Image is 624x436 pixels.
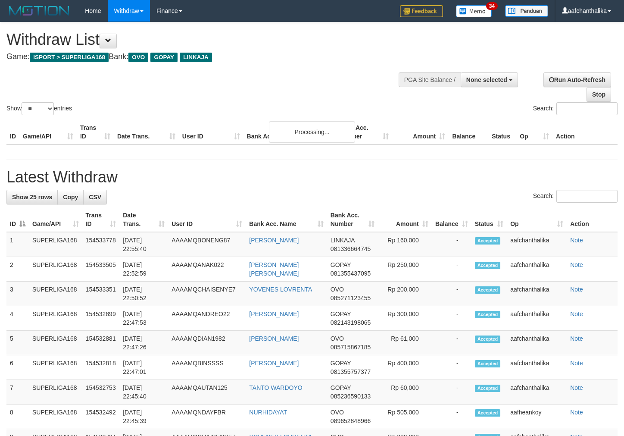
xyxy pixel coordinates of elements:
[6,120,19,144] th: ID
[570,311,583,317] a: Note
[19,120,77,144] th: Game/API
[179,120,243,144] th: User ID
[150,53,178,62] span: GOPAY
[543,72,611,87] a: Run Auto-Refresh
[486,2,498,10] span: 34
[378,257,431,282] td: Rp 250,000
[327,207,378,232] th: Bank Acc. Number: activate to sort column ascending
[6,190,58,204] a: Show 25 rows
[475,385,501,392] span: Accepted
[507,232,567,257] td: aafchanthalika
[331,393,371,400] span: Copy 085236590133 to clipboard
[552,120,618,144] th: Action
[331,286,344,293] span: OVO
[466,76,507,83] span: None selected
[6,169,618,186] h1: Latest Withdraw
[82,207,120,232] th: Trans ID: activate to sort column ascending
[570,384,583,391] a: Note
[29,282,82,306] td: SUPERLIGA168
[29,306,82,331] td: SUPERLIGA168
[399,72,461,87] div: PGA Site Balance /
[475,262,501,269] span: Accepted
[475,286,501,294] span: Accepted
[246,207,327,232] th: Bank Acc. Name: activate to sort column ascending
[432,232,471,257] td: -
[378,232,431,257] td: Rp 160,000
[432,306,471,331] td: -
[567,207,618,232] th: Action
[119,282,168,306] td: [DATE] 22:50:52
[89,194,101,201] span: CSV
[507,306,567,331] td: aafchanthalika
[249,237,299,244] a: [PERSON_NAME]
[6,207,29,232] th: ID: activate to sort column descending
[507,380,567,405] td: aafchanthalika
[180,53,212,62] span: LINKAJA
[168,405,246,429] td: AAAAMQNDAYFBR
[82,282,120,306] td: 154533351
[168,207,246,232] th: User ID: activate to sort column ascending
[432,257,471,282] td: -
[331,368,371,375] span: Copy 081355757377 to clipboard
[6,405,29,429] td: 8
[128,53,148,62] span: OVO
[556,190,618,203] input: Search:
[82,405,120,429] td: 154532492
[6,282,29,306] td: 3
[505,5,548,17] img: panduan.png
[57,190,84,204] a: Copy
[82,380,120,405] td: 154532753
[119,306,168,331] td: [DATE] 22:47:53
[30,53,109,62] span: ISPORT > SUPERLIGA168
[168,282,246,306] td: AAAAMQCHAISENYE7
[432,207,471,232] th: Balance: activate to sort column ascending
[29,232,82,257] td: SUPERLIGA168
[29,405,82,429] td: SUPERLIGA168
[119,331,168,355] td: [DATE] 22:47:26
[249,261,299,277] a: [PERSON_NAME] [PERSON_NAME]
[378,355,431,380] td: Rp 400,000
[331,319,371,326] span: Copy 082143198065 to clipboard
[6,331,29,355] td: 5
[119,380,168,405] td: [DATE] 22:45:40
[114,120,179,144] th: Date Trans.
[119,405,168,429] td: [DATE] 22:45:39
[331,417,371,424] span: Copy 089652848966 to clipboard
[488,120,516,144] th: Status
[507,331,567,355] td: aafchanthalika
[249,384,302,391] a: TANTO WARDOYO
[331,261,351,268] span: GOPAY
[378,306,431,331] td: Rp 300,000
[249,409,287,416] a: NURHIDAYAT
[82,355,120,380] td: 154532818
[378,282,431,306] td: Rp 200,000
[570,261,583,268] a: Note
[556,102,618,115] input: Search:
[82,257,120,282] td: 154533505
[119,232,168,257] td: [DATE] 22:55:40
[249,311,299,317] a: [PERSON_NAME]
[249,335,299,342] a: [PERSON_NAME]
[475,360,501,367] span: Accepted
[570,286,583,293] a: Note
[331,237,355,244] span: LINKAJA
[570,360,583,367] a: Note
[63,194,78,201] span: Copy
[249,360,299,367] a: [PERSON_NAME]
[331,335,344,342] span: OVO
[507,355,567,380] td: aafchanthalika
[168,306,246,331] td: AAAAMQANDREO22
[392,120,449,144] th: Amount
[249,286,312,293] a: YOVENES LOVRENTA
[331,311,351,317] span: GOPAY
[475,336,501,343] span: Accepted
[12,194,52,201] span: Show 25 rows
[533,102,618,115] label: Search:
[6,53,407,61] h4: Game: Bank:
[6,102,72,115] label: Show entries
[378,405,431,429] td: Rp 505,000
[168,355,246,380] td: AAAAMQBINSSSS
[471,207,507,232] th: Status: activate to sort column ascending
[168,380,246,405] td: AAAAMQAUTAN125
[378,207,431,232] th: Amount: activate to sort column ascending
